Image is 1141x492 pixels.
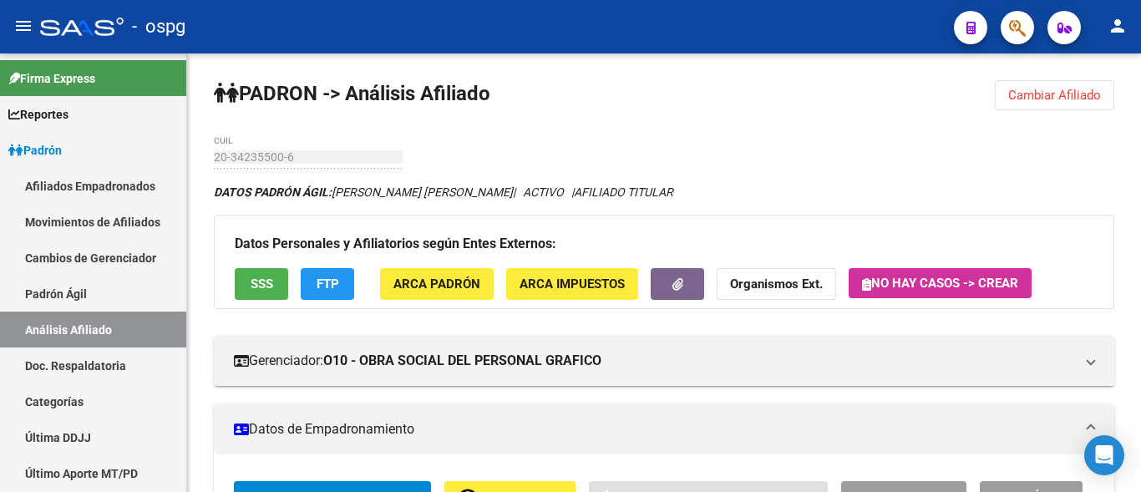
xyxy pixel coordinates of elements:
mat-icon: person [1108,16,1128,36]
span: ARCA Impuestos [520,277,625,292]
i: | ACTIVO | [214,185,673,199]
button: SSS [235,268,288,299]
span: Padrón [8,141,62,160]
button: Organismos Ext. [717,268,836,299]
span: Reportes [8,105,68,124]
span: ARCA Padrón [393,277,480,292]
mat-expansion-panel-header: Datos de Empadronamiento [214,404,1114,454]
div: Open Intercom Messenger [1084,435,1124,475]
span: SSS [251,277,273,292]
mat-icon: menu [13,16,33,36]
strong: O10 - OBRA SOCIAL DEL PERSONAL GRAFICO [323,352,601,370]
button: No hay casos -> Crear [849,268,1032,298]
span: [PERSON_NAME] [PERSON_NAME] [214,185,513,199]
mat-panel-title: Datos de Empadronamiento [234,420,1074,439]
button: ARCA Impuestos [506,268,638,299]
mat-expansion-panel-header: Gerenciador:O10 - OBRA SOCIAL DEL PERSONAL GRAFICO [214,336,1114,386]
button: FTP [301,268,354,299]
span: Firma Express [8,69,95,88]
h3: Datos Personales y Afiliatorios según Entes Externos: [235,232,1093,256]
strong: Organismos Ext. [730,277,823,292]
span: AFILIADO TITULAR [574,185,673,199]
span: No hay casos -> Crear [862,276,1018,291]
strong: PADRON -> Análisis Afiliado [214,82,490,105]
span: - ospg [132,8,185,45]
button: Cambiar Afiliado [995,80,1114,110]
button: ARCA Padrón [380,268,494,299]
strong: DATOS PADRÓN ÁGIL: [214,185,332,199]
mat-panel-title: Gerenciador: [234,352,1074,370]
span: FTP [317,277,339,292]
span: Cambiar Afiliado [1008,88,1101,103]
